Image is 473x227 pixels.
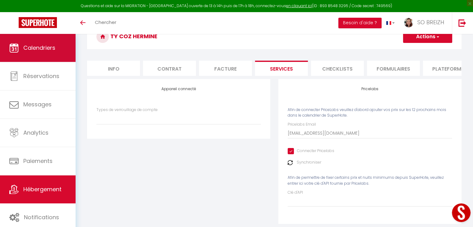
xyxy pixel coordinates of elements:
[255,61,308,76] li: Services
[458,19,466,27] img: logout
[338,18,382,28] button: Besoin d'aide ?
[23,44,55,52] span: Calendriers
[288,122,316,127] label: Pricelabs Email
[95,19,116,25] span: Chercher
[403,30,452,43] button: Actions
[23,185,62,193] span: Hébergement
[286,3,312,8] a: en cliquant ici
[288,87,452,91] h4: Pricelabs
[367,61,420,76] li: Formulaires
[404,18,413,27] img: ...
[96,107,158,113] label: Types de verrouillage de compte
[23,100,52,108] span: Messages
[23,157,53,165] span: Paiements
[23,72,59,80] span: Réservations
[297,160,321,165] label: Synchroniser
[288,175,444,186] span: Afin de permettre de fixer certains prix et nuits minimums depuis SuperHote, veuillez entrer ici ...
[288,190,303,196] label: Clé d'API
[288,107,446,118] span: Afin de connecter PriceLabs veuillez d'abord ajouter vos prix sur les 12 prochains mois dans le c...
[199,61,252,76] li: Facture
[288,160,293,165] img: NO IMAGE
[417,18,444,26] span: SO BREIZH
[24,213,59,221] span: Notifications
[399,12,452,34] a: ... SO BREIZH
[19,17,57,28] img: Super Booking
[311,61,364,76] li: Checklists
[87,61,140,76] li: Info
[447,201,473,227] iframe: LiveChat chat widget
[90,12,121,34] a: Chercher
[23,129,49,137] span: Analytics
[96,87,261,91] h4: Appareil connecté
[87,24,461,49] h3: Ty Coz Hermine
[143,61,196,76] li: Contrat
